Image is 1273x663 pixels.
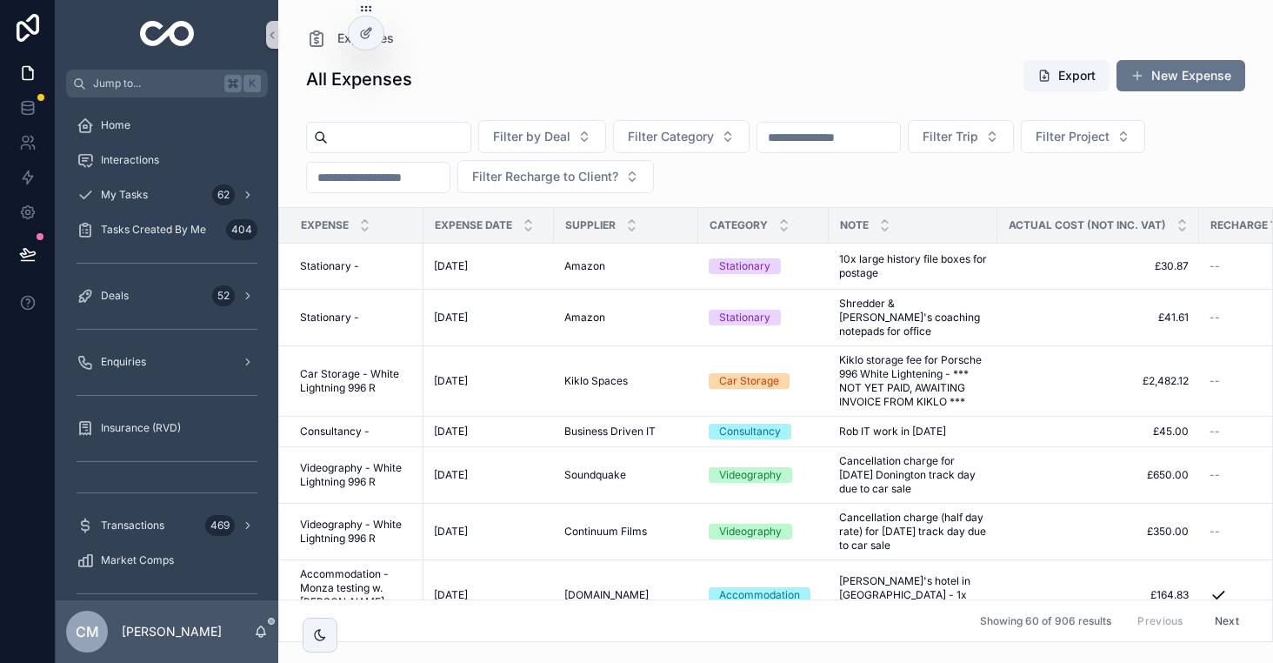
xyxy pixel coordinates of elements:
[564,588,688,602] a: [DOMAIN_NAME]
[300,259,413,273] a: Stationary -
[434,311,468,325] span: [DATE]
[719,467,782,483] div: Videography
[66,412,268,444] a: Insurance (RVD)
[1008,525,1189,539] a: £350.00
[839,425,987,439] a: Rob IT work in [DATE]
[709,587,818,603] a: Accommodation
[226,219,257,240] div: 404
[1008,259,1189,273] a: £30.87
[66,144,268,176] a: Interactions
[212,184,235,205] div: 62
[300,518,413,546] a: Videography - White Lightning 996 R
[564,525,688,539] a: Continuum Films
[457,160,654,193] button: Select Button
[719,310,770,325] div: Stationary
[839,511,987,552] span: Cancellation charge (half day rate) for [DATE] track day due to car sale
[564,259,688,273] a: Amazon
[337,30,394,47] span: Expenses
[839,425,946,439] span: Rob IT work in [DATE]
[923,128,978,145] span: Filter Trip
[709,467,818,483] a: Videography
[101,188,148,202] span: My Tasks
[565,218,616,232] span: Supplier
[245,77,259,90] span: K
[66,179,268,211] a: My Tasks62
[300,461,413,489] a: Videography - White Lightning 996 R
[709,424,818,439] a: Consultancy
[719,424,781,439] div: Consultancy
[1023,60,1110,91] button: Export
[434,588,543,602] a: [DATE]
[66,346,268,378] a: Enquiries
[101,223,206,237] span: Tasks Created By Me
[101,355,146,369] span: Enquiries
[300,311,413,325] a: Stationary -
[1009,218,1166,232] span: Actual Cost (not inc. VAT)
[1008,311,1189,325] span: £41.61
[300,425,413,439] a: Consultancy -
[434,468,543,482] a: [DATE]
[434,259,468,273] span: [DATE]
[101,289,129,303] span: Deals
[205,515,235,536] div: 469
[710,218,768,232] span: Category
[101,118,130,132] span: Home
[212,285,235,306] div: 52
[434,374,468,388] span: [DATE]
[66,70,268,97] button: Jump to...K
[300,425,370,439] span: Consultancy -
[101,553,174,567] span: Market Comps
[839,353,987,409] a: Kiklo storage fee for Porsche 996 White Lightening - *** NOT YET PAID, AWAITING INVOICE FROM KIKL...
[1210,374,1220,388] span: --
[709,373,818,389] a: Car Storage
[76,621,99,642] span: CM
[719,373,779,389] div: Car Storage
[1008,374,1189,388] span: £2,482.12
[1210,259,1220,273] span: --
[839,252,987,280] a: 10x large history file boxes for postage
[564,311,605,325] span: Amazon
[709,524,818,539] a: Videography
[101,421,181,435] span: Insurance (RVD)
[493,128,570,145] span: Filter by Deal
[66,110,268,141] a: Home
[1116,60,1245,91] button: New Expense
[564,468,626,482] span: Soundquake
[434,425,543,439] a: [DATE]
[564,311,688,325] a: Amazon
[908,120,1014,153] button: Select Button
[122,623,222,640] p: [PERSON_NAME]
[564,588,649,602] span: [DOMAIN_NAME]
[434,374,543,388] a: [DATE]
[1008,588,1189,602] a: £164.83
[564,425,656,439] span: Business Driven IT
[93,77,217,90] span: Jump to...
[839,574,987,616] a: [PERSON_NAME]'s hotel in [GEOGRAPHIC_DATA] - 1x night on [DATE]
[564,374,628,388] span: Kiklo Spaces
[1008,468,1189,482] a: £650.00
[564,525,647,539] span: Continuum Films
[306,28,394,49] a: Expenses
[434,425,468,439] span: [DATE]
[1008,425,1189,439] span: £45.00
[719,587,800,603] div: Accommodation
[300,259,359,273] span: Stationary -
[434,259,543,273] a: [DATE]
[564,374,688,388] a: Kiklo Spaces
[613,120,750,153] button: Select Button
[434,525,543,539] a: [DATE]
[300,367,413,395] a: Car Storage - White Lightning 996 R
[434,525,468,539] span: [DATE]
[472,168,618,185] span: Filter Recharge to Client?
[300,567,413,623] a: Accommodation - Monza testing w. [PERSON_NAME] - [DATE]
[564,468,688,482] a: Soundquake
[66,545,268,576] a: Market Comps
[719,258,770,274] div: Stationary
[66,214,268,245] a: Tasks Created By Me404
